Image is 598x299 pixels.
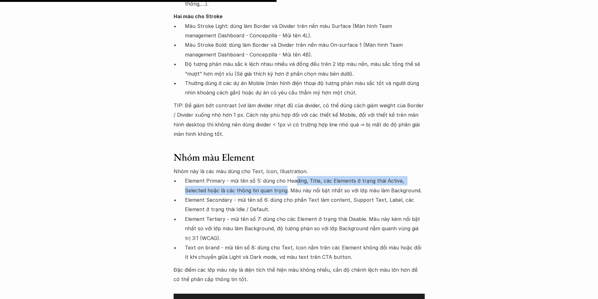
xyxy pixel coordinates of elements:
[174,13,223,19] strong: Hai màu cho Stroke
[174,151,425,163] h3: Nhóm màu Element
[185,195,425,214] p: Element Secondary - mũi tên số 6: dùng cho phần Text làm content, Support Text, Label, các Elemen...
[185,21,425,40] p: Màu Stroke Light: dùng làm Border và Divider trên nền màu Surface (Màn hình Team management Dashb...
[174,101,425,139] p: TIP: Để giảm bớt contrast (vd làm divider nhạt đi) của divider, có thể dùng cách giảm weight của ...
[174,265,425,294] p: Đặc điểm các lớp màu này là diện tích thể hiện màu không nhiều, cần độ chênh lệch màu lớn hơn để ...
[185,40,425,59] p: Màu Stroke Bold: dùng làm Border và Divider trên nền màu On-surface 1 (Màn hình Team management D...
[185,59,425,78] p: Độ tương phản màu sắc k lệch nhau nhiều và đồng đều trên 2 lớp màu nền, màu sắc tổng thể sẽ “mượt...
[185,176,425,195] p: Element Primary - mũi tên số 5: dùng cho Heading, Title, các Elements ở trạng thái Active, Select...
[185,243,425,262] p: Text on brand - mũi tên số 8: dùng cho Text, Icon nằm trên các Element không đổi màu hoặc đổi ít ...
[185,78,425,98] p: Thường dùng ở các dự án Mobile (màn hình điện thoại độ tương phản màu sắc tốt và người dùng nhìn ...
[185,214,425,243] p: Element Tertiary - mũi tên số 7: dùng cho các Element ở trạng thái Disable. Màu này kém nổi bật n...
[174,167,425,176] p: Nhóm này là các màu dùng cho Text, Icon, Illustration.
